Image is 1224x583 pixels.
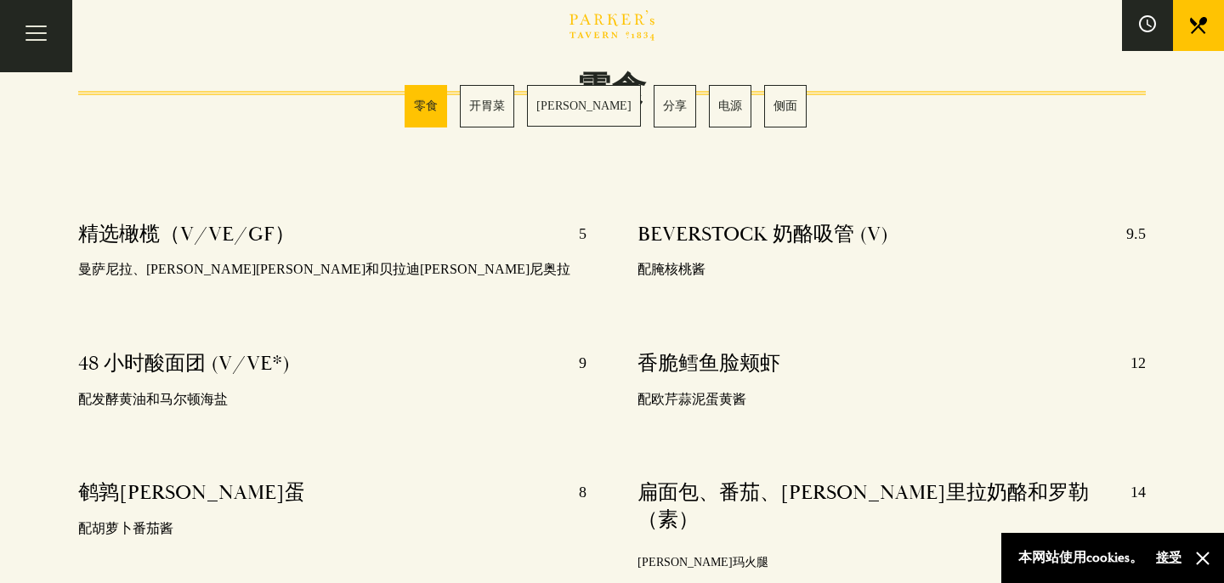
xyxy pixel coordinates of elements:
[637,555,768,569] font: [PERSON_NAME]玛火腿
[78,222,295,247] font: 精选橄榄（V/VE/GF）
[405,85,447,127] a: 1 / 6
[637,391,746,407] font: 配欧芹蒜泥蛋黄酱
[579,225,586,242] font: 5
[637,261,705,277] font: 配腌核桃酱
[78,480,305,506] font: 鹌鹑[PERSON_NAME]蛋
[536,99,632,112] font: [PERSON_NAME]
[78,261,570,277] font: 曼萨尼拉、[PERSON_NAME][PERSON_NAME]和贝拉迪[PERSON_NAME]尼奥拉
[663,99,687,112] font: 分享
[414,99,438,112] font: 零食
[1130,354,1146,371] font: 12
[579,354,586,371] font: 9
[1156,550,1181,566] button: 接受
[654,85,696,127] a: 4 / 6
[78,351,290,376] font: 48 小时酸面团 (V/VE*)
[637,222,888,247] font: BEVERSTOCK 奶酪吸管 (V)
[527,85,641,127] a: 3 / 6
[637,351,780,376] font: 香脆鳕鱼脸颊虾
[460,85,514,127] a: 2 / 6
[1194,550,1211,567] button: 关闭并接受
[709,85,751,127] a: 5 / 6
[718,99,742,112] font: 电源
[764,85,807,127] a: 6 / 6
[1130,484,1146,501] font: 14
[78,391,228,407] font: 配发酵黄油和马尔顿海盐
[78,520,173,536] font: 配胡萝卜番茄酱
[637,480,1089,533] font: 扁面包、番茄、[PERSON_NAME]里拉奶酪和罗勒（素）
[469,99,505,112] font: 开胃菜
[579,484,586,501] font: 8
[1126,225,1146,242] font: 9.5
[773,99,797,112] font: 侧面
[1018,549,1143,566] font: 本网站使用cookies。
